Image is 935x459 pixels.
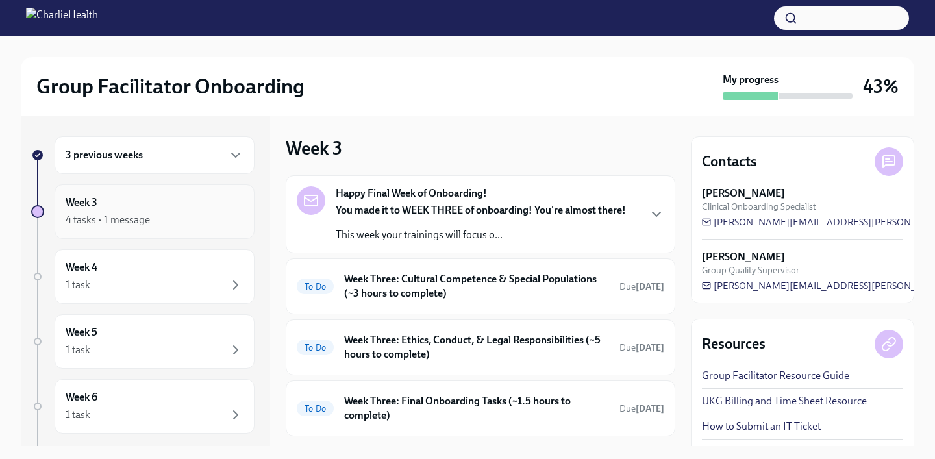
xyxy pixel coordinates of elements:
[702,394,867,408] a: UKG Billing and Time Sheet Resource
[31,314,255,369] a: Week 51 task
[66,213,150,227] div: 4 tasks • 1 message
[636,342,664,353] strong: [DATE]
[336,228,626,242] p: This week your trainings will focus o...
[286,136,342,160] h3: Week 3
[619,341,664,354] span: September 29th, 2025 10:00
[127,445,160,457] strong: [DATE]
[702,334,766,354] h4: Resources
[344,333,609,362] h6: Week Three: Ethics, Conduct, & Legal Responsibilities (~5 hours to complete)
[297,282,334,292] span: To Do
[863,75,899,98] h3: 43%
[619,403,664,415] span: September 27th, 2025 10:00
[336,204,626,216] strong: You made it to WEEK THREE of onboarding! You're almost there!
[66,408,90,422] div: 1 task
[26,8,98,29] img: CharlieHealth
[66,195,97,210] h6: Week 3
[344,272,609,301] h6: Week Three: Cultural Competence & Special Populations (~3 hours to complete)
[55,136,255,174] div: 3 previous weeks
[297,391,664,425] a: To DoWeek Three: Final Onboarding Tasks (~1.5 hours to complete)Due[DATE]
[702,152,757,171] h4: Contacts
[619,281,664,292] span: Due
[702,419,821,434] a: How to Submit an IT Ticket
[297,343,334,353] span: To Do
[297,330,664,364] a: To DoWeek Three: Ethics, Conduct, & Legal Responsibilities (~5 hours to complete)Due[DATE]
[636,281,664,292] strong: [DATE]
[66,390,97,404] h6: Week 6
[636,403,664,414] strong: [DATE]
[297,404,334,414] span: To Do
[619,342,664,353] span: Due
[619,403,664,414] span: Due
[344,394,609,423] h6: Week Three: Final Onboarding Tasks (~1.5 hours to complete)
[702,264,799,277] span: Group Quality Supervisor
[297,269,664,303] a: To DoWeek Three: Cultural Competence & Special Populations (~3 hours to complete)Due[DATE]
[36,73,305,99] h2: Group Facilitator Onboarding
[55,445,160,457] span: Experience ends
[66,325,97,340] h6: Week 5
[702,186,785,201] strong: [PERSON_NAME]
[702,369,849,383] a: Group Facilitator Resource Guide
[31,184,255,239] a: Week 34 tasks • 1 message
[66,260,97,275] h6: Week 4
[702,250,785,264] strong: [PERSON_NAME]
[31,379,255,434] a: Week 61 task
[31,249,255,304] a: Week 41 task
[702,201,816,213] span: Clinical Onboarding Specialist
[66,148,143,162] h6: 3 previous weeks
[66,343,90,357] div: 1 task
[723,73,779,87] strong: My progress
[336,186,487,201] strong: Happy Final Week of Onboarding!
[619,280,664,293] span: September 29th, 2025 10:00
[702,445,814,459] a: GF Onboarding Checklist
[66,278,90,292] div: 1 task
